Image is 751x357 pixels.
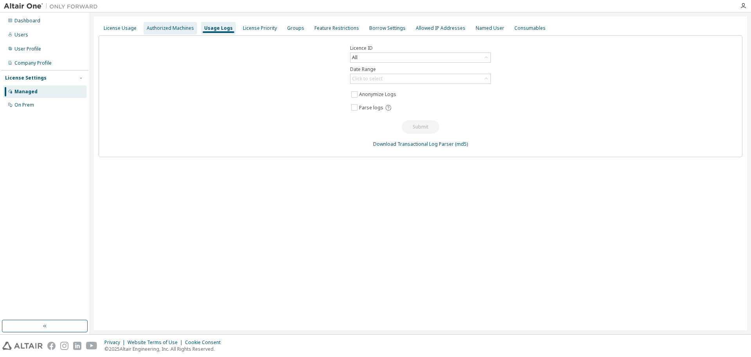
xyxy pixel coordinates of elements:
[60,342,68,350] img: instagram.svg
[73,342,81,350] img: linkedin.svg
[455,141,468,147] a: (md5)
[104,346,225,352] p: © 2025 Altair Engineering, Inc. All Rights Reserved.
[204,25,233,31] div: Usage Logs
[359,105,383,111] span: Parse logs
[416,25,465,31] div: Allowed IP Addresses
[369,25,406,31] div: Borrow Settings
[86,342,97,350] img: youtube.svg
[350,74,490,83] div: Click to select
[14,60,52,66] div: Company Profile
[185,339,225,346] div: Cookie Consent
[287,25,304,31] div: Groups
[373,141,454,147] a: Download Transactional Log Parser
[402,120,439,134] button: Submit
[14,102,34,108] div: On Prem
[2,342,43,350] img: altair_logo.svg
[104,339,128,346] div: Privacy
[352,76,383,82] div: Click to select
[128,339,185,346] div: Website Terms of Use
[314,25,359,31] div: Feature Restrictions
[476,25,504,31] div: Named User
[47,342,56,350] img: facebook.svg
[104,25,137,31] div: License Usage
[5,75,47,81] div: License Settings
[243,25,277,31] div: License Priority
[147,25,194,31] div: Authorized Machines
[4,2,102,10] img: Altair One
[351,53,359,62] div: All
[14,89,38,95] div: Managed
[14,46,41,52] div: User Profile
[514,25,546,31] div: Consumables
[14,18,40,24] div: Dashboard
[350,45,491,51] label: Licence ID
[350,66,491,72] label: Date Range
[14,32,28,38] div: Users
[359,90,398,99] label: Anonymize Logs
[350,53,490,62] div: All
